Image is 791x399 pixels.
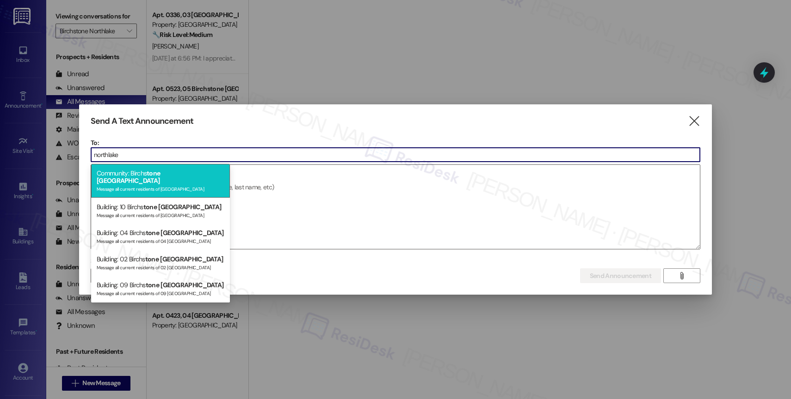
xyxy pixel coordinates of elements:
[97,211,224,218] div: Message all current residents of [GEOGRAPHIC_DATA]
[161,281,223,289] span: [GEOGRAPHIC_DATA]
[91,148,700,162] input: Type to select the units, buildings, or communities you want to message. (e.g. 'Unit 1A', 'Buildi...
[91,164,230,198] div: Community: Birchs
[678,272,685,279] i: 
[91,198,230,224] div: Building: 10 Birchs
[97,236,224,244] div: Message all current residents of 04 [GEOGRAPHIC_DATA]
[97,184,224,192] div: Message all current residents of [GEOGRAPHIC_DATA]
[688,116,700,126] i: 
[91,250,230,276] div: Building: 02 Birchs
[161,229,223,237] span: [GEOGRAPHIC_DATA]
[97,289,224,296] div: Message all current residents of 09 [GEOGRAPHIC_DATA]
[145,255,159,263] span: tone
[147,169,160,177] span: tone
[97,176,160,185] span: [GEOGRAPHIC_DATA]
[158,203,221,211] span: [GEOGRAPHIC_DATA]
[590,271,651,281] span: Send Announcement
[91,138,700,147] p: To:
[91,276,230,302] div: Building: 09 Birchs
[91,302,230,328] div: Building: 07 Birchs
[580,268,661,283] button: Send Announcement
[91,224,230,250] div: Building: 04 Birchs
[146,281,159,289] span: tone
[146,229,159,237] span: tone
[143,203,157,211] span: tone
[91,116,193,127] h3: Send A Text Announcement
[160,255,223,263] span: [GEOGRAPHIC_DATA]
[97,263,224,271] div: Message all current residents of 02 [GEOGRAPHIC_DATA]
[91,254,199,268] label: Select announcement type (optional)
